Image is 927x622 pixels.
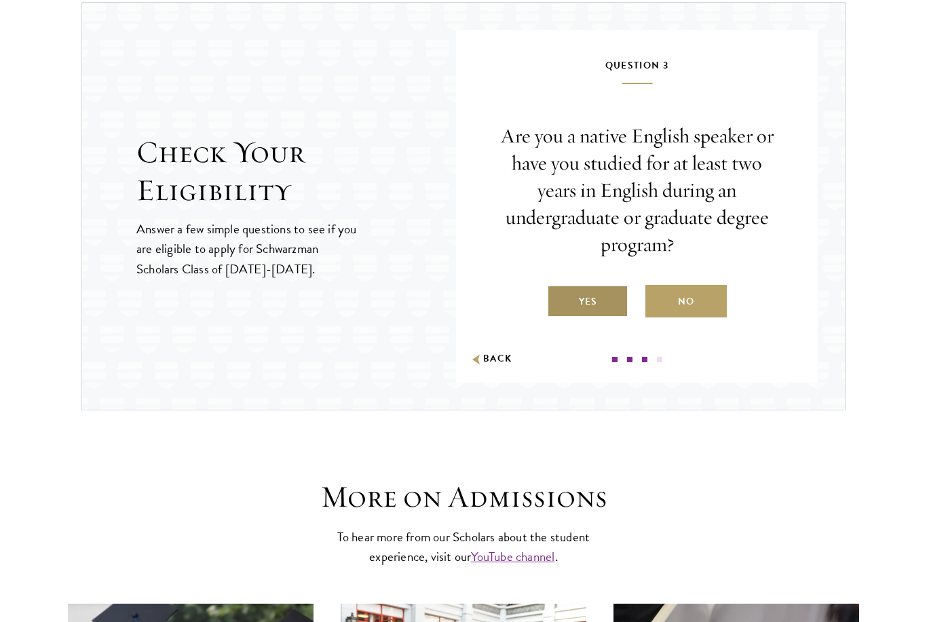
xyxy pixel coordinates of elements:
p: To hear more from our Scholars about the student experience, visit our . [331,527,596,566]
h5: Question 3 [497,57,777,84]
p: Are you a native English speaker or have you studied for at least two years in English during an ... [497,123,777,258]
label: No [645,285,727,317]
h2: Check Your Eligibility [136,134,456,210]
p: Answer a few simple questions to see if you are eligible to apply for Schwarzman Scholars Class o... [136,219,358,278]
h3: More on Admissions [253,478,674,516]
button: Back [470,352,512,366]
label: Yes [547,285,628,317]
a: YouTube channel [471,547,555,566]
